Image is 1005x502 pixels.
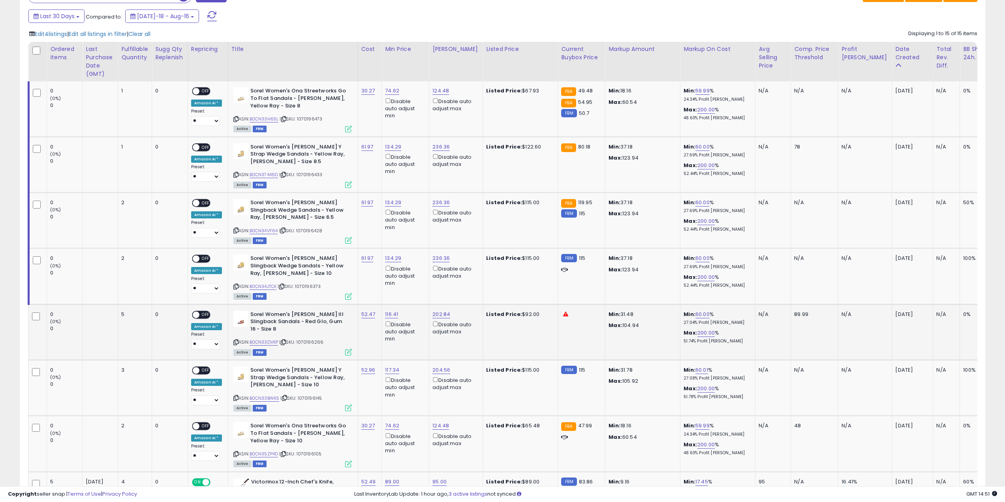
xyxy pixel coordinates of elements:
small: FBA [561,199,576,208]
div: 2 [121,199,146,206]
b: Sorel Women's Ona Streetworks Go To Flat Sandals - [PERSON_NAME], Yellow Ray - Size 8 [250,87,346,111]
a: 134.29 [385,254,401,262]
small: (0%) [50,207,61,213]
div: [DATE] [895,367,927,374]
div: Min Price [385,45,426,53]
p: 123.94 [609,266,674,273]
div: [DATE] [895,199,927,206]
div: 0 [50,367,82,374]
a: 200.00 [697,329,715,337]
div: % [684,143,749,158]
span: [DATE]-18 - Aug-16 [137,12,189,20]
div: % [684,218,749,232]
a: B0CN33H65L [250,116,279,122]
a: 59.99 [695,422,710,430]
div: 100% [963,367,989,374]
div: 50% [963,199,989,206]
a: B0CN34VF64 [250,227,278,234]
div: Amazon AI * [191,100,222,107]
a: 61.97 [361,254,374,262]
span: 119.95 [578,199,592,206]
div: Preset: [191,387,222,405]
div: ASIN: [233,199,352,243]
div: [DATE] [895,255,927,262]
p: 48.63% Profit [PERSON_NAME] [684,115,749,121]
p: 27.04% Profit [PERSON_NAME] [684,320,749,325]
b: Max: [684,385,697,392]
p: 51.78% Profit [PERSON_NAME] [684,394,749,400]
div: N/A [842,311,886,318]
p: 60.54 [609,99,674,106]
span: 49.48 [578,87,593,94]
div: N/A [794,199,832,206]
a: 52.47 [361,310,376,318]
div: 0 [50,87,82,94]
div: Disable auto adjust max [432,376,477,391]
div: Preset: [191,109,222,126]
a: 134.29 [385,143,401,151]
small: FBA [561,143,576,152]
b: Sorel Women's [PERSON_NAME] lll Slingback Sandals - Red Glo, Gum 16 - Size 8 [250,311,346,335]
div: Disable auto adjust min [385,264,423,287]
div: Repricing [191,45,225,53]
span: OFF [199,88,212,95]
div: Profit [PERSON_NAME] [842,45,889,62]
span: FBM [253,349,267,356]
div: Amazon AI * [191,156,222,163]
div: Preset: [191,164,222,182]
a: 74.62 [385,422,399,430]
a: 30.27 [361,87,375,95]
div: % [684,329,749,344]
strong: Min: [609,254,620,262]
div: Amazon AI * [191,323,222,330]
div: Comp. Price Threshold [794,45,835,62]
div: N/A [936,87,954,94]
div: 2 [121,255,146,262]
b: Min: [684,366,695,374]
div: Disable auto adjust max [432,320,477,335]
small: (0%) [50,151,61,157]
span: OFF [199,200,212,207]
div: 1 [121,143,146,150]
strong: Max: [609,322,622,329]
a: 236.36 [432,199,450,207]
p: 27.69% Profit [PERSON_NAME] [684,152,749,158]
strong: Max: [609,377,622,385]
b: Listed Price: [486,143,522,150]
div: N/A [936,255,954,262]
img: 3191qEFeEFL._SL40_.jpg [233,311,248,327]
div: [DATE] [895,87,927,94]
small: (0%) [50,374,61,380]
span: Compared to: [86,13,122,21]
a: 124.48 [432,87,449,95]
div: 0 [50,381,82,388]
div: ASIN: [233,367,352,410]
a: 61.97 [361,199,374,207]
p: 52.44% Profit [PERSON_NAME] [684,171,749,177]
strong: Min: [609,143,620,150]
a: 236.36 [432,254,450,262]
a: 200.00 [697,441,715,449]
div: 0% [963,143,989,150]
div: N/A [759,311,785,318]
strong: Min: [609,87,620,94]
span: Last 30 Days [40,12,75,20]
div: N/A [842,87,886,94]
div: $122.60 [486,143,552,150]
b: Listed Price: [486,310,522,318]
div: % [684,311,749,325]
div: [PERSON_NAME] [432,45,479,53]
strong: Min: [609,310,620,318]
div: N/A [794,255,832,262]
p: 123.94 [609,154,674,162]
span: All listings currently available for purchase on Amazon [233,182,252,188]
th: Please note that this number is a calculation based on your required days of coverage and your ve... [152,42,188,81]
a: 202.84 [432,310,450,318]
a: 60.01 [695,366,708,374]
div: [DATE] [895,143,927,150]
a: 117.34 [385,366,399,374]
div: $115.00 [486,199,552,206]
div: 0 [155,199,182,206]
small: FBM [561,366,577,374]
p: 27.69% Profit [PERSON_NAME] [684,208,749,214]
